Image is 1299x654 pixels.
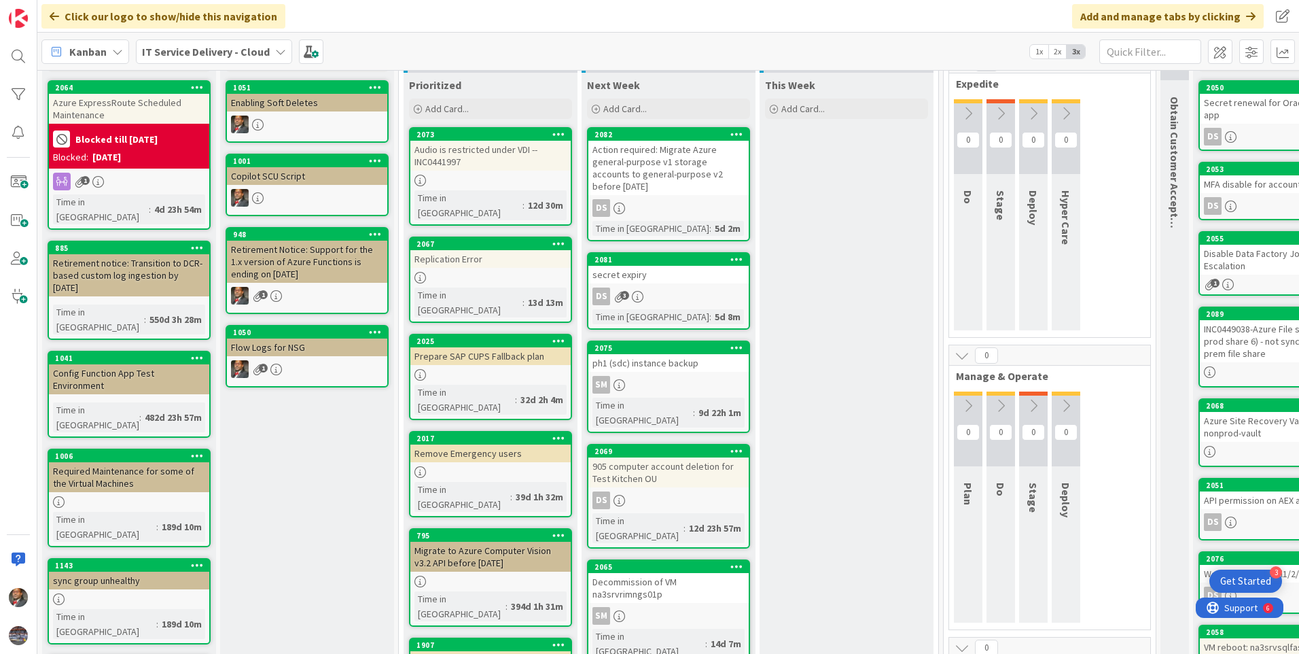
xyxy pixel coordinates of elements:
[49,572,209,589] div: sync group unhealthy
[1048,45,1067,58] span: 2x
[41,4,285,29] div: Click our logo to show/hide this navigation
[49,462,209,492] div: Required Maintenance for some of the Virtual Machines
[146,312,205,327] div: 550d 3h 28m
[1030,45,1048,58] span: 1x
[53,512,156,542] div: Time in [GEOGRAPHIC_DATA]
[227,228,387,241] div: 948
[410,542,571,572] div: Migrate to Azure Computer Vision v3.2 API before [DATE]
[414,288,522,317] div: Time in [GEOGRAPHIC_DATA]
[259,290,268,299] span: 1
[709,221,711,236] span: :
[53,402,139,432] div: Time in [GEOGRAPHIC_DATA]
[517,392,567,407] div: 32d 2h 4m
[144,312,146,327] span: :
[515,392,517,407] span: :
[594,447,749,456] div: 2069
[1059,190,1073,245] span: Hyper Care
[227,241,387,283] div: Retirement Notice: Support for the 1.x version of Azure Functions is ending on [DATE]
[410,128,571,171] div: 2073Audio is restricted under VDI --INC0441997
[410,530,571,542] div: 795
[410,432,571,462] div: 2017Remove Emergency users
[410,335,571,347] div: 2025
[994,190,1008,220] span: Stage
[588,199,749,217] div: DS
[1220,574,1271,588] div: Get Started
[53,194,149,224] div: Time in [GEOGRAPHIC_DATA]
[588,266,749,283] div: secret expiry
[1204,197,1222,215] div: DS
[416,130,571,139] div: 2073
[227,287,387,305] div: DP
[227,155,387,167] div: 1001
[1054,424,1078,441] span: 0
[1168,97,1181,241] span: Obtain Customer Acceptance
[149,202,151,217] span: :
[592,513,683,543] div: Time in [GEOGRAPHIC_DATA]
[994,483,1008,496] span: Do
[524,295,567,310] div: 13d 13m
[49,364,209,394] div: Config Function App Test Environment
[227,82,387,94] div: 1051
[957,132,980,148] span: 0
[416,434,571,443] div: 2017
[9,9,28,28] img: Visit kanbanzone.com
[410,530,571,572] div: 795Migrate to Azure Computer Vision v3.2 API before [DATE]
[588,342,749,372] div: 2075ph1 (sdc) instance backup
[588,141,749,195] div: Action required: Migrate Azure general-purpose v1 storage accounts to general-purpose v2 before [...
[227,189,387,207] div: DP
[231,287,249,305] img: DP
[588,561,749,603] div: 2065Decommission of VM na3srvrimngs01p
[410,128,571,141] div: 2073
[410,639,571,651] div: 1907
[592,492,610,509] div: DS
[158,617,205,632] div: 189d 10m
[603,103,647,115] span: Add Card...
[1054,132,1078,148] span: 0
[594,562,749,572] div: 2065
[227,326,387,356] div: 1050Flow Logs for NSG
[49,352,209,394] div: 1041Config Function App Test Environment
[416,239,571,249] div: 2067
[588,376,749,394] div: SM
[227,94,387,111] div: Enabling Soft Deletes
[414,482,510,512] div: Time in [GEOGRAPHIC_DATA]
[588,342,749,354] div: 2075
[55,354,209,363] div: 1041
[588,128,749,195] div: 2082Action required: Migrate Azure general-purpose v1 storage accounts to general-purpose v2 befo...
[416,337,571,346] div: 2025
[227,326,387,339] div: 1050
[410,335,571,365] div: 2025Prepare SAP CUPS Fallback plan
[139,410,141,425] span: :
[522,198,524,213] span: :
[49,254,209,296] div: Retirement notice: Transition to DCR-based custom log ingestion by [DATE]
[588,445,749,458] div: 2069
[956,369,1133,383] span: Manage & Operate
[1059,483,1073,517] span: Deploy
[49,94,209,124] div: Azure ExpressRoute Scheduled Maintenance
[508,599,567,614] div: 394d 1h 31m
[1204,513,1222,531] div: DS
[156,617,158,632] span: :
[425,103,469,115] span: Add Card...
[707,636,745,651] div: 14d 7m
[49,242,209,296] div: 885Retirement notice: Transition to DCR-based custom log ingestion by [DATE]
[588,561,749,573] div: 2065
[29,2,62,18] span: Support
[233,156,387,166] div: 1001
[141,410,205,425] div: 482d 23h 57m
[781,103,825,115] span: Add Card...
[53,305,144,334] div: Time in [GEOGRAPHIC_DATA]
[588,254,749,266] div: 2081
[588,492,749,509] div: DS
[410,238,571,268] div: 2067Replication Error
[158,519,205,534] div: 189d 10m
[1022,424,1045,441] span: 0
[227,167,387,185] div: Copilot SCU Script
[259,364,268,373] span: 1
[227,82,387,111] div: 1051Enabling Soft Deletes
[53,609,156,639] div: Time in [GEOGRAPHIC_DATA]
[705,636,707,651] span: :
[410,445,571,462] div: Remove Emergency users
[49,82,209,124] div: 2064Azure ExpressRoute Scheduled Maintenance
[156,519,158,534] span: :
